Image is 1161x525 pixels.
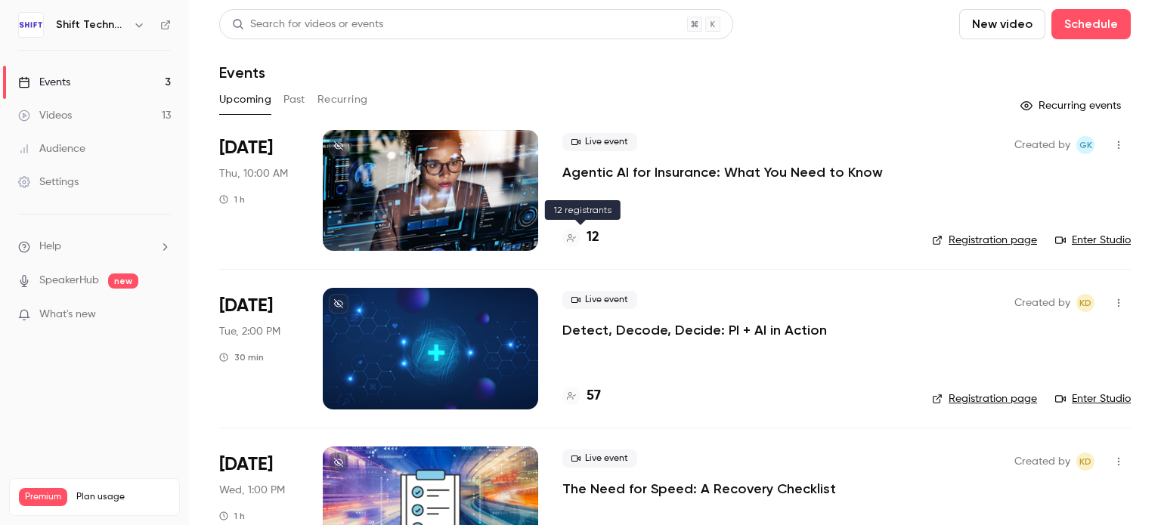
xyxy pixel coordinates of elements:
[1076,294,1094,312] span: Kristen DeLuca
[1014,94,1131,118] button: Recurring events
[283,88,305,112] button: Past
[56,17,127,32] h6: Shift Technology
[18,75,70,90] div: Events
[219,166,288,181] span: Thu, 10:00 AM
[219,351,264,363] div: 30 min
[219,288,299,409] div: Oct 7 Tue, 2:00 PM (America/New York)
[39,307,96,323] span: What's new
[219,452,273,477] span: [DATE]
[562,321,827,339] a: Detect, Decode, Decide: PI + AI in Action
[562,291,637,309] span: Live event
[18,141,85,156] div: Audience
[39,239,61,255] span: Help
[587,227,599,248] h4: 12
[108,273,138,289] span: new
[219,483,285,498] span: Wed, 1:00 PM
[317,88,368,112] button: Recurring
[19,488,67,506] span: Premium
[562,386,601,406] a: 57
[219,193,245,205] div: 1 h
[18,108,72,123] div: Videos
[1055,233,1131,248] a: Enter Studio
[562,163,883,181] a: Agentic AI for Insurance: What You Need to Know
[76,491,170,503] span: Plan usage
[1079,452,1091,471] span: KD
[1076,136,1094,154] span: Gaud KROTOFF
[19,13,43,37] img: Shift Technology
[1076,452,1094,471] span: Kristen DeLuca
[219,294,273,318] span: [DATE]
[562,449,637,468] span: Live event
[39,273,99,289] a: SpeakerHub
[959,9,1045,39] button: New video
[932,391,1037,406] a: Registration page
[1014,452,1070,471] span: Created by
[1014,294,1070,312] span: Created by
[932,233,1037,248] a: Registration page
[18,174,79,190] div: Settings
[219,88,271,112] button: Upcoming
[1079,294,1091,312] span: KD
[219,324,280,339] span: Tue, 2:00 PM
[219,510,245,522] div: 1 h
[219,130,299,251] div: Sep 25 Thu, 10:00 AM (America/New York)
[562,480,836,498] a: The Need for Speed: A Recovery Checklist
[153,308,171,322] iframe: Noticeable Trigger
[1014,136,1070,154] span: Created by
[562,133,637,151] span: Live event
[1051,9,1131,39] button: Schedule
[1055,391,1131,406] a: Enter Studio
[18,239,171,255] li: help-dropdown-opener
[232,17,383,32] div: Search for videos or events
[219,63,265,82] h1: Events
[587,386,601,406] h4: 57
[562,227,599,248] a: 12
[219,136,273,160] span: [DATE]
[1079,136,1092,154] span: GK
